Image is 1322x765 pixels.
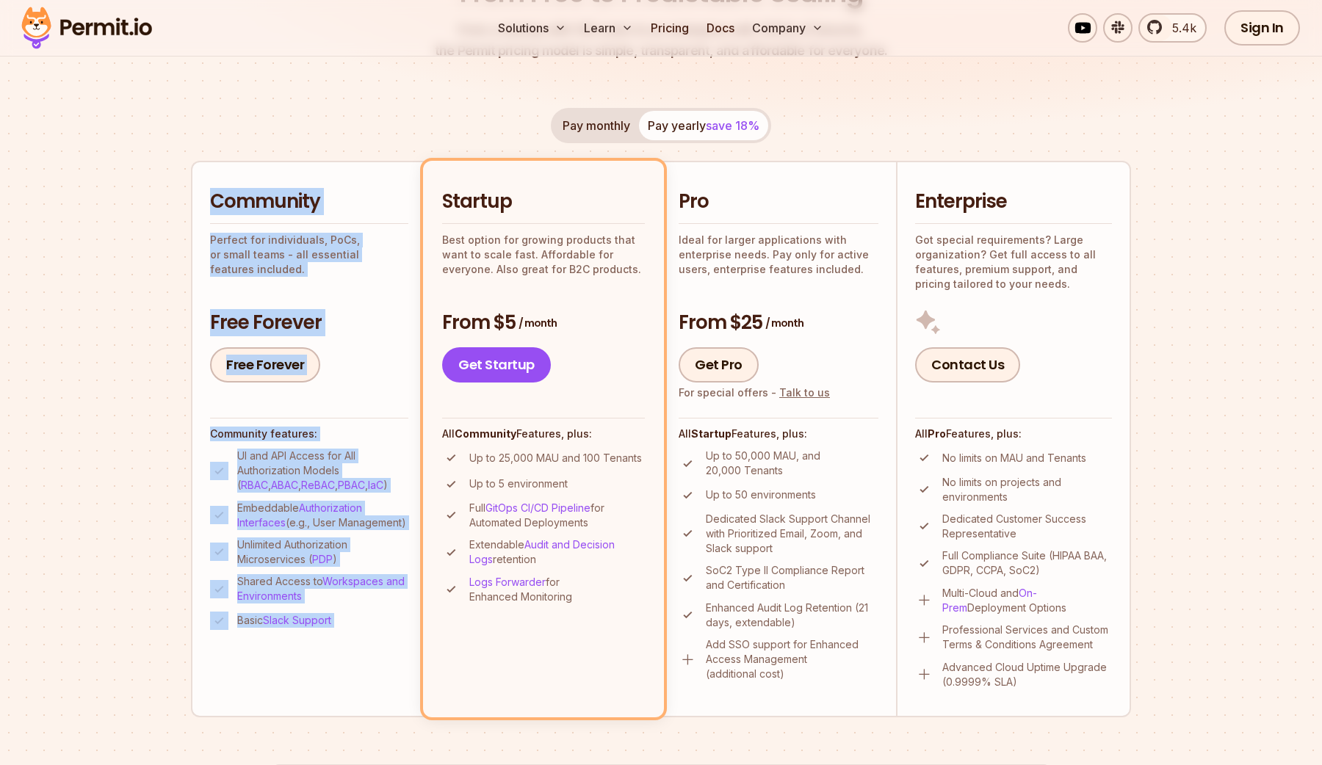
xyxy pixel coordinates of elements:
a: ABAC [271,479,298,491]
a: Pricing [645,13,695,43]
a: PDP [312,553,333,565]
a: Audit and Decision Logs [469,538,615,565]
p: Full for Automated Deployments [469,501,645,530]
p: UI and API Access for All Authorization Models ( , , , , ) [237,449,408,493]
a: On-Prem [942,587,1037,614]
button: Solutions [492,13,572,43]
h3: From $5 [442,310,645,336]
strong: Pro [928,427,946,440]
button: Company [746,13,829,43]
p: Full Compliance Suite (HIPAA BAA, GDPR, CCPA, SoC2) [942,548,1112,578]
h4: All Features, plus: [442,427,645,441]
p: SoC2 Type II Compliance Report and Certification [706,563,878,592]
a: GitOps CI/CD Pipeline [485,501,590,514]
a: Free Forever [210,347,320,382]
p: Ideal for larger applications with enterprise needs. Pay only for active users, enterprise featur... [679,233,878,277]
a: Contact Us [915,347,1020,382]
h3: From $25 [679,310,878,336]
p: Unlimited Authorization Microservices ( ) [237,537,408,567]
p: Dedicated Customer Success Representative [942,512,1112,541]
h2: Enterprise [915,189,1112,215]
h3: Free Forever [210,310,408,336]
a: IaC [368,479,383,491]
p: Best option for growing products that want to scale fast. Affordable for everyone. Also great for... [442,233,645,277]
a: Authorization Interfaces [237,501,362,529]
p: Dedicated Slack Support Channel with Prioritized Email, Zoom, and Slack support [706,512,878,556]
a: Slack Support [263,614,331,626]
a: Docs [701,13,740,43]
h4: All Features, plus: [679,427,878,441]
a: ReBAC [301,479,335,491]
a: RBAC [241,479,268,491]
h2: Community [210,189,408,215]
p: Got special requirements? Large organization? Get full access to all features, premium support, a... [915,233,1112,291]
a: Logs Forwarder [469,576,546,588]
span: / month [765,316,803,330]
p: Embeddable (e.g., User Management) [237,501,408,530]
span: / month [519,316,557,330]
p: Up to 50 environments [706,487,816,502]
p: No limits on projects and environments [942,475,1112,504]
p: Multi-Cloud and Deployment Options [942,586,1112,615]
div: For special offers - [679,385,830,400]
a: 5.4k [1138,13,1207,43]
a: Sign In [1224,10,1300,46]
strong: Community [455,427,516,440]
p: Add SSO support for Enhanced Access Management (additional cost) [706,637,878,681]
img: Permit logo [15,3,159,53]
p: No limits on MAU and Tenants [942,451,1086,465]
span: 5.4k [1163,19,1196,37]
a: Talk to us [779,386,830,399]
p: Up to 50,000 MAU, and 20,000 Tenants [706,449,878,478]
p: for Enhanced Monitoring [469,575,645,604]
button: Pay monthly [554,111,639,140]
p: Extendable retention [469,537,645,567]
a: Get Pro [679,347,759,382]
h2: Startup [442,189,645,215]
p: Up to 5 environment [469,476,568,491]
strong: Startup [691,427,732,440]
button: Learn [578,13,639,43]
h4: Community features: [210,427,408,441]
p: Up to 25,000 MAU and 100 Tenants [469,451,642,465]
h4: All Features, plus: [915,427,1112,441]
p: Professional Services and Custom Terms & Conditions Agreement [942,623,1112,652]
p: Perfect for individuals, PoCs, or small teams - all essential features included. [210,233,408,277]
p: Basic [237,613,331,628]
p: Advanced Cloud Uptime Upgrade (0.9999% SLA) [942,660,1112,689]
p: Shared Access to [237,574,408,603]
h2: Pro [679,189,878,215]
p: Enhanced Audit Log Retention (21 days, extendable) [706,601,878,630]
a: Get Startup [442,347,551,382]
a: PBAC [338,479,365,491]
